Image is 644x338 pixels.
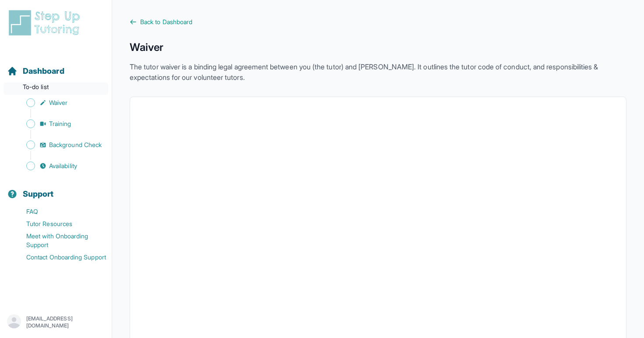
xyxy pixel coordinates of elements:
p: [EMAIL_ADDRESS][DOMAIN_NAME] [26,315,105,329]
button: Support [4,174,108,204]
span: Background Check [49,140,102,149]
a: Availability [7,160,112,172]
p: To-do list [4,83,108,95]
span: Training [49,119,71,128]
p: The tutor waiver is a binding legal agreement between you (the tutor) and [PERSON_NAME]. It outli... [130,61,626,83]
img: logo [7,9,85,37]
span: Waiver [49,98,67,107]
span: Dashboard [23,65,64,77]
a: Tutor Resources [7,218,112,230]
a: Waiver [7,97,112,109]
a: FAQ [7,205,112,218]
a: Background Check [7,139,112,151]
a: Meet with Onboarding Support [7,230,112,251]
span: Back to Dashboard [140,18,192,26]
a: Contact Onboarding Support [7,251,112,263]
span: Availability [49,162,77,170]
a: Back to Dashboard [130,18,626,26]
a: Training [7,118,112,130]
a: Dashboard [7,65,64,77]
button: Dashboard [4,51,108,81]
button: [EMAIL_ADDRESS][DOMAIN_NAME] [7,314,105,330]
span: Support [23,188,54,200]
h1: Waiver [130,40,626,54]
